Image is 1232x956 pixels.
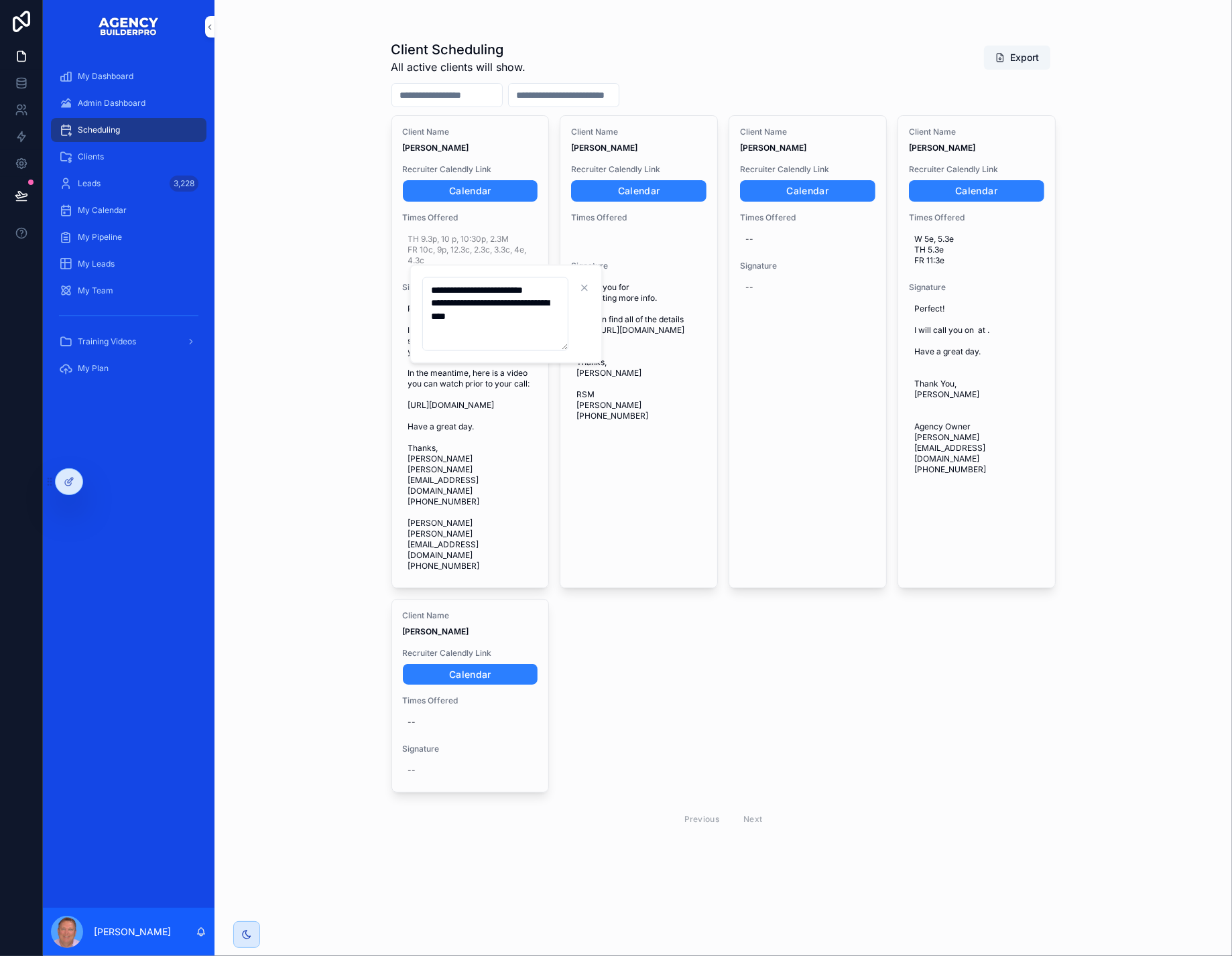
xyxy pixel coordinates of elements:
span: My Dashboard [78,71,133,82]
span: Recruiter Calendly Link [403,648,538,659]
span: Times Offered [571,212,706,223]
a: Client Name[PERSON_NAME]Recruiter Calendly LinkCalendarTimes OfferedW 5e, 5.3e TH 5.3e FR 11:3eSi... [898,115,1056,588]
a: My Calendar [51,198,206,222]
a: My Team [51,279,206,303]
div: -- [745,234,753,245]
span: Training Videos [78,336,136,347]
a: Admin Dashboard [51,91,206,115]
strong: [PERSON_NAME] [571,143,637,153]
span: Thank you for requesting more info. You can find all of the details here: [URL][DOMAIN_NAME] Than... [576,282,701,421]
p: [PERSON_NAME] [94,925,171,939]
img: App logo [98,16,160,38]
a: My Dashboard [51,64,206,88]
span: Signature [571,261,706,271]
span: Times Offered [403,695,538,706]
button: Export [984,46,1050,70]
span: Signature [403,744,538,754]
span: Times Offered [403,212,538,223]
strong: [PERSON_NAME] [909,143,975,153]
span: Signature [909,282,1044,293]
a: Scheduling [51,118,206,142]
span: Client Name [571,127,706,137]
a: My Leads [51,252,206,276]
span: My Plan [78,363,109,374]
div: 3,228 [170,176,198,192]
a: Training Videos [51,330,206,354]
span: Perfect! I have added you to our schedule and one of us will call you on at . In the meantime, he... [408,303,533,571]
a: Calendar [740,180,875,202]
span: Signature [403,282,538,293]
span: My Calendar [78,205,127,216]
span: W 5e, 5.3e TH 5.3e FR 11:3e [914,234,1039,266]
strong: [PERSON_NAME] [403,626,469,636]
span: Recruiter Calendly Link [909,164,1044,175]
span: Admin Dashboard [78,98,145,109]
span: Recruiter Calendly Link [740,164,875,175]
span: Recruiter Calendly Link [403,164,538,175]
a: Clients [51,145,206,169]
span: Recruiter Calendly Link [571,164,706,175]
span: Client Name [909,127,1044,137]
span: Signature [740,261,875,271]
span: Client Name [740,127,875,137]
strong: [PERSON_NAME] [740,143,806,153]
div: -- [408,765,416,776]
a: Calendar [403,180,538,202]
span: Clients [78,151,104,162]
span: Times Offered [909,212,1044,223]
div: -- [408,717,416,728]
div: scrollable content [43,54,214,400]
span: All active clients will show. [391,59,526,75]
a: Leads3,228 [51,172,206,196]
a: Calendar [571,180,706,202]
span: Client Name [403,127,538,137]
span: My Team [78,285,113,296]
a: Calendar [403,664,538,685]
span: TH 9.3p, 10 p, 10:30p, 2.3M FR 10c, 9p, 12.3c, 2.3c, 3.3c, 4e, 4.3c [408,234,533,266]
span: Perfect! I will call you on at . Have a great day. Thank You, [PERSON_NAME] Agency Owner [PERSON_... [914,303,1039,475]
a: My Plan [51,356,206,381]
span: My Pipeline [78,232,122,243]
a: Calendar [909,180,1044,202]
div: -- [745,282,753,293]
a: Client Name[PERSON_NAME]Recruiter Calendly LinkCalendarTimes OfferedTH 9.3p, 10 p, 10:30p, 2.3M F... [391,115,550,588]
span: Client Name [403,610,538,621]
a: Client Name[PERSON_NAME]Recruiter Calendly LinkCalendarTimes Offered--Signature-- [391,599,550,793]
a: My Pipeline [51,225,206,249]
span: My Leads [78,259,115,269]
h1: Client Scheduling [391,40,526,59]
span: Scheduling [78,125,120,135]
a: Client Name[PERSON_NAME]Recruiter Calendly LinkCalendarTimes Offered--Signature-- [729,115,887,588]
a: Client Name[PERSON_NAME]Recruiter Calendly LinkCalendarTimes OfferedSignatureThank you for reques... [560,115,718,588]
span: Leads [78,178,101,189]
strong: [PERSON_NAME] [403,143,469,153]
span: Times Offered [740,212,875,223]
